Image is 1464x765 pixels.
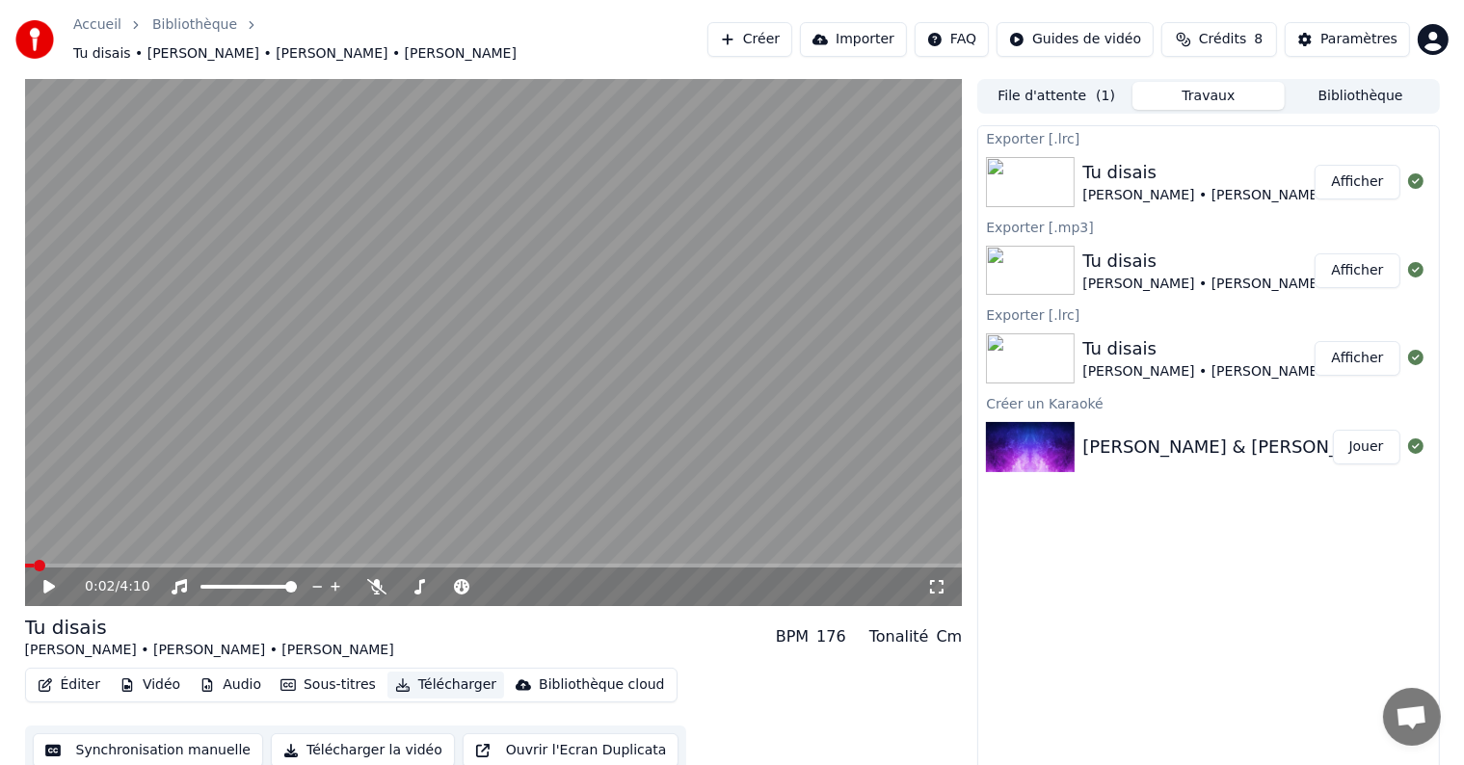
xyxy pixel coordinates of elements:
[1082,335,1451,362] div: Tu disais
[1199,30,1246,49] span: Crédits
[25,641,394,660] div: [PERSON_NAME] • [PERSON_NAME] • [PERSON_NAME]
[978,215,1438,238] div: Exporter [.mp3]
[539,675,664,695] div: Bibliothèque cloud
[25,614,394,641] div: Tu disais
[73,15,707,64] nav: breadcrumb
[1320,30,1397,49] div: Paramètres
[978,391,1438,414] div: Créer un Karaoké
[980,82,1132,110] button: File d'attente
[273,672,384,699] button: Sous-titres
[30,672,108,699] button: Éditer
[152,15,237,35] a: Bibliothèque
[816,625,846,648] div: 176
[937,625,963,648] div: Cm
[112,672,188,699] button: Vidéo
[869,625,929,648] div: Tonalité
[1082,186,1451,205] div: [PERSON_NAME] • [PERSON_NAME] • [PERSON_NAME]
[1315,341,1399,376] button: Afficher
[1285,22,1410,57] button: Paramètres
[85,577,131,596] div: /
[1082,159,1451,186] div: Tu disais
[1254,30,1263,49] span: 8
[1082,248,1451,275] div: Tu disais
[776,625,809,648] div: BPM
[85,577,115,596] span: 0:02
[1082,362,1451,382] div: [PERSON_NAME] • [PERSON_NAME] • [PERSON_NAME]
[387,672,504,699] button: Télécharger
[15,20,54,59] img: youka
[978,303,1438,326] div: Exporter [.lrc]
[1383,688,1441,746] a: Ouvrir le chat
[1161,22,1277,57] button: Crédits8
[120,577,149,596] span: 4:10
[73,15,121,35] a: Accueil
[915,22,989,57] button: FAQ
[1285,82,1437,110] button: Bibliothèque
[73,44,517,64] span: Tu disais • [PERSON_NAME] • [PERSON_NAME] • [PERSON_NAME]
[1315,165,1399,199] button: Afficher
[1132,82,1285,110] button: Travaux
[978,126,1438,149] div: Exporter [.lrc]
[800,22,907,57] button: Importer
[1082,275,1451,294] div: [PERSON_NAME] • [PERSON_NAME] • [PERSON_NAME]
[997,22,1154,57] button: Guides de vidéo
[1096,87,1115,106] span: ( 1 )
[1333,430,1400,464] button: Jouer
[707,22,792,57] button: Créer
[1315,253,1399,288] button: Afficher
[192,672,269,699] button: Audio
